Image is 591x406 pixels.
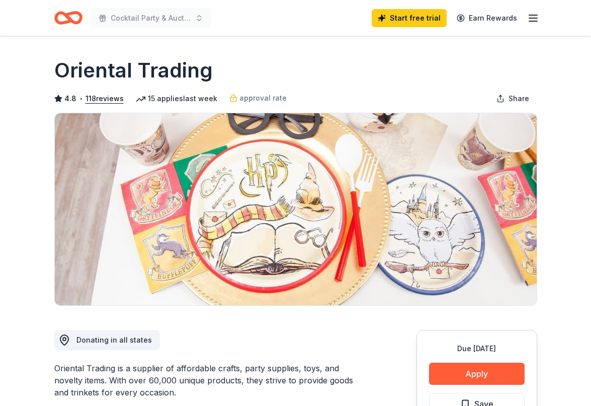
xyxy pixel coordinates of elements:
span: Donating in all states [76,336,152,344]
a: approval rate [229,92,287,104]
span: • [79,95,82,103]
button: Share [488,89,537,109]
span: Share [509,93,529,105]
h1: Oriental Trading [54,56,213,85]
span: 4.8 [64,93,76,105]
img: Image for Oriental Trading [55,113,537,305]
span: Cocktail Party & Auction [111,12,191,24]
button: 118reviews [86,93,124,105]
div: Due [DATE] [429,343,525,355]
a: Earn Rewards [451,9,523,27]
div: 15 applies last week [136,93,217,105]
a: Home [54,6,82,30]
a: Start free trial [372,9,447,27]
button: Apply [429,363,525,385]
span: approval rate [239,92,287,104]
div: Oriental Trading is a supplier of affordable crafts, party supplies, toys, and novelty items. Wit... [54,362,368,398]
button: Cocktail Party & Auction [91,8,211,28]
